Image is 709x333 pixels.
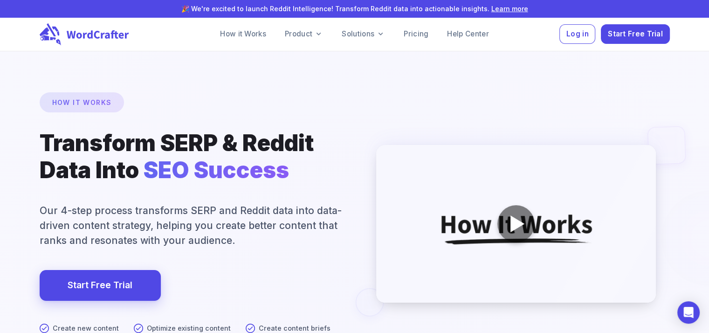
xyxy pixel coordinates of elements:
[677,301,700,324] div: Open Intercom Messenger
[566,28,589,41] span: Log in
[103,55,157,61] div: Keywords by Traffic
[491,5,528,13] a: Learn more
[396,25,436,43] a: Pricing
[213,25,274,43] a: How it Works
[601,24,669,44] button: Start Free Trial
[40,270,161,301] a: Start Free Trial
[68,277,132,293] a: Start Free Trial
[608,28,663,41] span: Start Free Trial
[15,15,22,22] img: logo_orange.svg
[25,54,33,62] img: tab_domain_overview_orange.svg
[334,25,392,43] a: Solutions
[26,15,46,22] div: v 4.0.25
[559,24,595,44] button: Log in
[24,24,66,32] div: Domain: [URL]
[35,55,83,61] div: Domain Overview
[376,145,656,303] img: WordCrafter How It Works
[15,24,22,32] img: website_grey.svg
[277,25,330,43] a: Product
[15,4,694,14] p: 🎉 We're excited to launch Reddit Intelligence! Transform Reddit data into actionable insights.
[440,25,496,43] a: Help Center
[93,54,100,62] img: tab_keywords_by_traffic_grey.svg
